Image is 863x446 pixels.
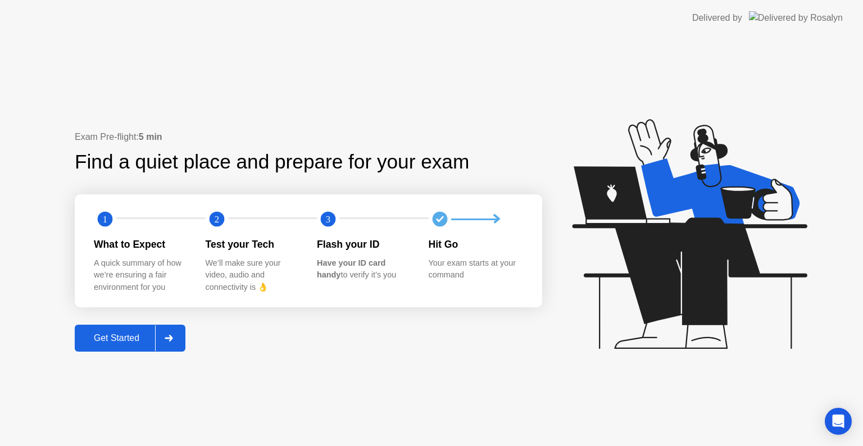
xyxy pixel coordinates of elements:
div: Delivered by [692,11,742,25]
button: Get Started [75,325,185,352]
b: 5 min [139,132,162,142]
div: A quick summary of how we’re ensuring a fair environment for you [94,257,188,294]
text: 3 [326,214,330,225]
b: Have your ID card handy [317,258,385,280]
div: Exam Pre-flight: [75,130,542,144]
div: We’ll make sure your video, audio and connectivity is 👌 [206,257,299,294]
div: Get Started [78,333,155,343]
div: Test your Tech [206,237,299,252]
div: Your exam starts at your command [429,257,523,281]
div: Find a quiet place and prepare for your exam [75,147,471,177]
div: to verify it’s you [317,257,411,281]
img: Delivered by Rosalyn [749,11,843,24]
div: What to Expect [94,237,188,252]
text: 1 [103,214,107,225]
div: Hit Go [429,237,523,252]
text: 2 [214,214,219,225]
div: Flash your ID [317,237,411,252]
div: Open Intercom Messenger [825,408,852,435]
